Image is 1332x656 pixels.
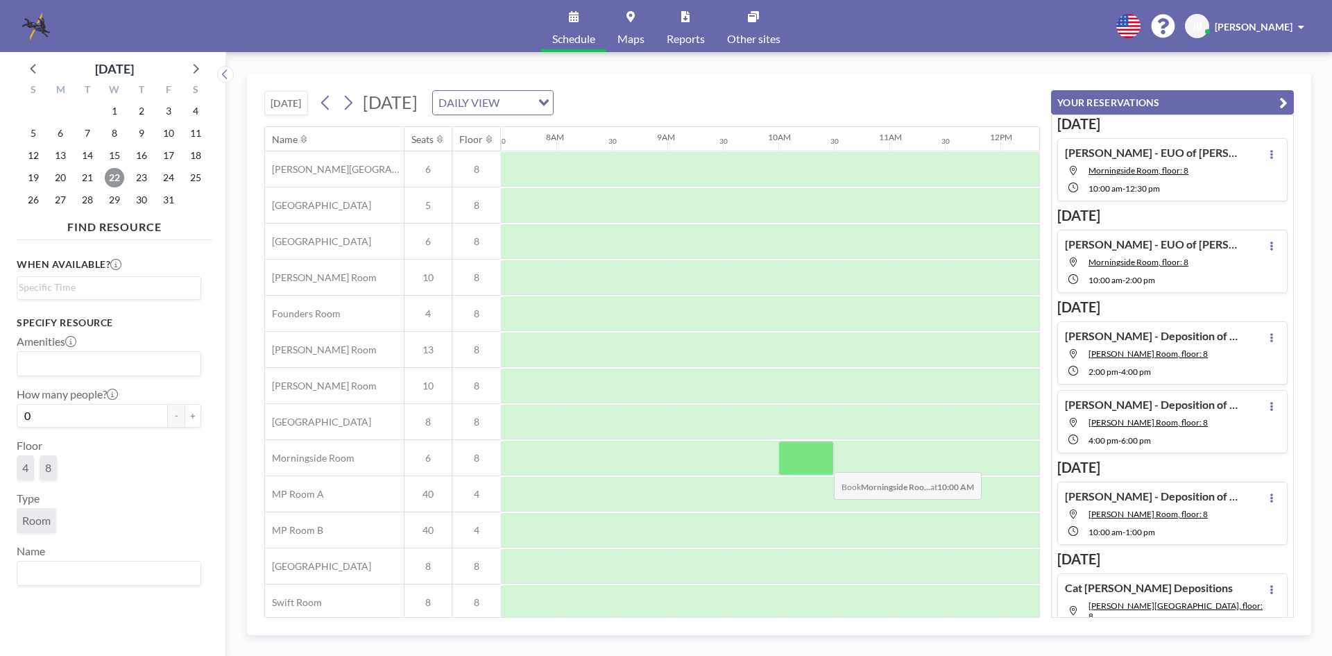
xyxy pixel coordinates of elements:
[657,132,675,142] div: 9AM
[1118,435,1121,446] span: -
[452,235,501,248] span: 8
[17,277,200,298] div: Search for option
[22,514,51,528] span: Room
[1051,90,1294,115] button: YOUR RESERVATIONS
[185,404,201,428] button: +
[404,235,452,248] span: 6
[186,168,205,187] span: Saturday, October 25, 2025
[452,452,501,464] span: 8
[155,82,182,100] div: F
[433,91,553,115] div: Search for option
[272,133,298,146] div: Name
[452,163,501,176] span: 8
[186,101,205,121] span: Saturday, October 4, 2025
[17,215,212,234] h4: FIND RESOURCE
[452,416,501,428] span: 8
[504,94,530,112] input: Search for option
[265,199,371,212] span: [GEOGRAPHIC_DATA]
[1065,489,1238,503] h4: [PERSON_NAME] - Deposition of Corporate Designee of Silverleaf
[1088,417,1208,428] span: Currie Room, floor: 8
[47,82,74,100] div: M
[264,91,308,115] button: [DATE]
[1125,183,1160,194] span: 12:30 PM
[834,472,982,500] span: Book at
[78,190,97,210] span: Tuesday, October 28, 2025
[1215,21,1292,33] span: [PERSON_NAME]
[552,33,595,44] span: Schedule
[265,488,324,501] span: MP Room A
[404,524,452,537] span: 40
[404,560,452,573] span: 8
[452,271,501,284] span: 8
[265,380,377,392] span: [PERSON_NAME] Room
[24,190,43,210] span: Sunday, October 26, 2025
[861,482,930,492] b: Morningside Roo...
[132,190,151,210] span: Thursday, October 30, 2025
[17,544,45,558] label: Name
[105,146,124,165] span: Wednesday, October 15, 2025
[879,132,902,142] div: 11AM
[186,124,205,143] span: Saturday, October 11, 2025
[452,560,501,573] span: 8
[95,59,134,78] div: [DATE]
[265,560,371,573] span: [GEOGRAPHIC_DATA]
[608,137,617,146] div: 30
[363,92,418,112] span: [DATE]
[24,124,43,143] span: Sunday, October 5, 2025
[1122,527,1125,537] span: -
[105,124,124,143] span: Wednesday, October 8, 2025
[1057,459,1288,476] h3: [DATE]
[617,33,644,44] span: Maps
[404,416,452,428] span: 8
[768,132,791,142] div: 10AM
[182,82,209,100] div: S
[101,82,128,100] div: W
[497,137,506,146] div: 30
[17,352,200,376] div: Search for option
[1065,329,1238,343] h4: [PERSON_NAME] - Deposition of [PERSON_NAME]
[51,146,70,165] span: Monday, October 13, 2025
[45,461,51,475] span: 8
[51,190,70,210] span: Monday, October 27, 2025
[452,488,501,501] span: 4
[74,82,101,100] div: T
[1088,367,1118,377] span: 2:00 PM
[990,132,1012,142] div: 12PM
[404,596,452,609] span: 8
[105,190,124,210] span: Wednesday, October 29, 2025
[159,190,178,210] span: Friday, October 31, 2025
[22,461,28,475] span: 4
[404,199,452,212] span: 5
[1088,509,1208,519] span: Currie Room, floor: 8
[411,133,434,146] div: Seats
[159,168,178,187] span: Friday, October 24, 2025
[17,387,118,401] label: How many people?
[105,168,124,187] span: Wednesday, October 22, 2025
[1088,183,1122,194] span: 10:00 AM
[22,12,50,40] img: organization-logo
[265,235,371,248] span: [GEOGRAPHIC_DATA]
[265,344,377,356] span: [PERSON_NAME] Room
[1121,367,1151,377] span: 4:00 PM
[186,146,205,165] span: Saturday, October 18, 2025
[78,168,97,187] span: Tuesday, October 21, 2025
[452,596,501,609] span: 8
[128,82,155,100] div: T
[159,146,178,165] span: Friday, October 17, 2025
[1125,275,1155,285] span: 2:00 PM
[132,168,151,187] span: Thursday, October 23, 2025
[17,317,201,329] h3: Specify resource
[168,404,185,428] button: -
[1118,367,1121,377] span: -
[265,308,341,320] span: Founders Room
[51,168,70,187] span: Monday, October 20, 2025
[132,101,151,121] span: Thursday, October 2, 2025
[1192,20,1202,33] span: JB
[19,564,193,582] input: Search for option
[1088,257,1188,267] span: Morningside Room, floor: 8
[1088,165,1188,176] span: Morningside Room, floor: 8
[132,146,151,165] span: Thursday, October 16, 2025
[159,101,178,121] span: Friday, October 3, 2025
[17,491,40,505] label: Type
[830,137,839,146] div: 30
